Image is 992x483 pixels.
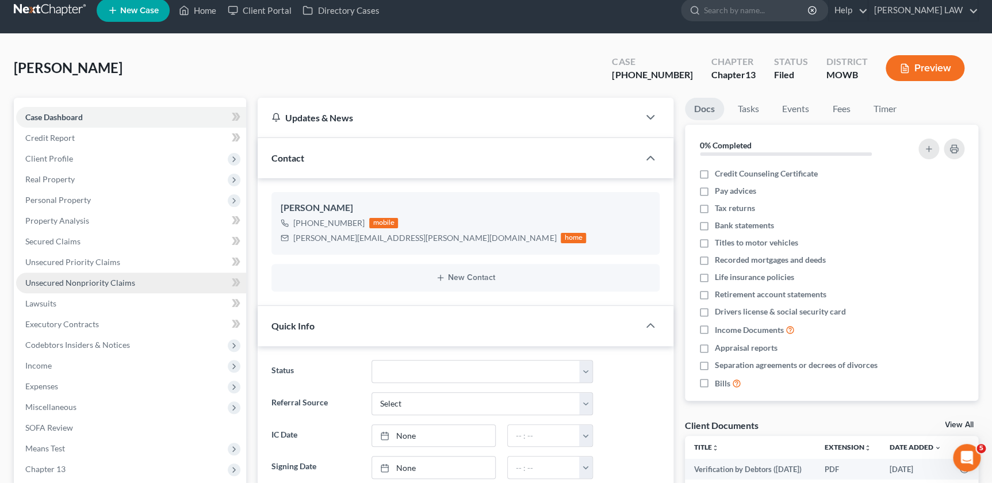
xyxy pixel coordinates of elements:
span: 5 [976,444,986,453]
input: -- : -- [508,425,580,447]
iframe: Intercom live chat [953,444,980,471]
div: Chapter [711,55,755,68]
span: Quick Info [271,320,315,331]
span: Secured Claims [25,236,81,246]
a: Secured Claims [16,231,246,252]
a: View All [945,421,974,429]
div: [PERSON_NAME] [281,201,650,215]
div: [PHONE_NUMBER] [612,68,692,82]
a: Lawsuits [16,293,246,314]
a: Case Dashboard [16,107,246,128]
span: Case Dashboard [25,112,83,122]
span: Appraisal reports [715,342,777,354]
span: Bank statements [715,220,774,231]
a: Titleunfold_more [694,443,719,451]
span: Credit Report [25,133,75,143]
div: Filed [773,68,807,82]
i: unfold_more [712,444,719,451]
span: Recorded mortgages and deeds [715,254,826,266]
span: Real Property [25,174,75,184]
i: unfold_more [864,444,871,451]
span: Expenses [25,381,58,391]
a: Tasks [729,98,768,120]
div: Case [612,55,692,68]
span: New Case [120,6,159,15]
div: mobile [369,218,398,228]
input: -- : -- [508,457,580,478]
span: Income [25,361,52,370]
span: Titles to motor vehicles [715,237,798,248]
i: expand_more [934,444,941,451]
span: Lawsuits [25,298,56,308]
span: Personal Property [25,195,91,205]
span: Retirement account statements [715,289,826,300]
span: Drivers license & social security card [715,306,846,317]
div: District [826,55,867,68]
span: Codebtors Insiders & Notices [25,340,130,350]
label: IC Date [266,424,366,447]
div: Client Documents [685,419,759,431]
label: Referral Source [266,392,366,415]
span: Bills [715,378,730,389]
span: Client Profile [25,154,73,163]
a: SOFA Review [16,417,246,438]
td: [DATE] [880,459,951,480]
span: SOFA Review [25,423,73,432]
a: Timer [864,98,906,120]
div: [PHONE_NUMBER] [293,217,365,229]
span: Chapter 13 [25,464,66,474]
span: Miscellaneous [25,402,76,412]
span: 13 [745,69,755,80]
a: Credit Report [16,128,246,148]
span: Life insurance policies [715,271,794,283]
span: Contact [271,152,304,163]
span: Income Documents [715,324,784,336]
span: Unsecured Nonpriority Claims [25,278,135,287]
div: home [561,233,586,243]
span: Unsecured Priority Claims [25,257,120,267]
span: Tax returns [715,202,755,214]
td: Verification by Debtors ([DATE]) [685,459,815,480]
a: Unsecured Nonpriority Claims [16,273,246,293]
span: Property Analysis [25,216,89,225]
a: Events [773,98,818,120]
div: Status [773,55,807,68]
a: Property Analysis [16,210,246,231]
label: Status [266,360,366,383]
a: Unsecured Priority Claims [16,252,246,273]
a: Fees [823,98,860,120]
div: MOWB [826,68,867,82]
a: None [372,457,495,478]
td: PDF [815,459,880,480]
span: [PERSON_NAME] [14,59,122,76]
button: Preview [886,55,964,81]
a: None [372,425,495,447]
div: Chapter [711,68,755,82]
a: Extensionunfold_more [825,443,871,451]
button: New Contact [281,273,650,282]
span: Separation agreements or decrees of divorces [715,359,878,371]
span: Pay advices [715,185,756,197]
span: Credit Counseling Certificate [715,168,818,179]
a: Executory Contracts [16,314,246,335]
div: Updates & News [271,112,625,124]
strong: 0% Completed [700,140,752,150]
div: [PERSON_NAME][EMAIL_ADDRESS][PERSON_NAME][DOMAIN_NAME] [293,232,556,244]
span: Means Test [25,443,65,453]
a: Date Added expand_more [890,443,941,451]
a: Docs [685,98,724,120]
label: Signing Date [266,456,366,479]
span: Executory Contracts [25,319,99,329]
